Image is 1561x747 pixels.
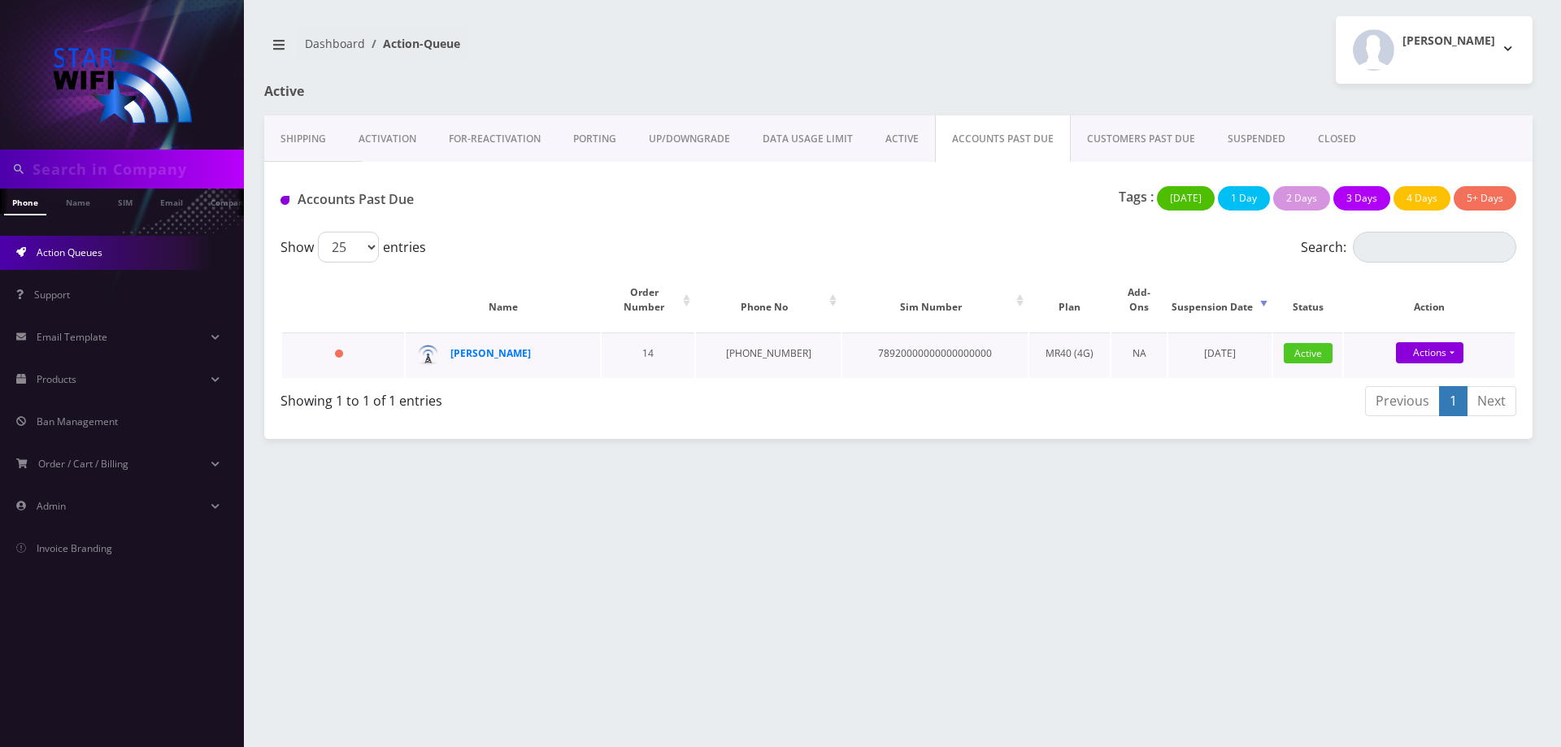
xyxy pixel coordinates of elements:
th: Suspension Date [1168,269,1272,331]
a: PORTING [557,115,633,163]
a: DATA USAGE LIMIT [746,115,869,163]
a: FOR-REActivation [433,115,557,163]
th: Order Number: activate to sort column ascending [602,269,694,331]
a: CUSTOMERS PAST DUE [1071,115,1211,163]
a: Company [202,189,257,214]
a: Previous [1365,386,1440,416]
th: Sim Number: activate to sort column ascending [842,269,1028,331]
h1: Accounts Past Due [280,192,676,207]
button: 4 Days [1394,186,1450,211]
span: Action Queues [37,245,102,259]
input: Search: [1353,232,1516,263]
a: UP/DOWNGRADE [633,115,746,163]
a: 1 [1439,386,1468,416]
h2: [PERSON_NAME] [1402,34,1495,48]
a: CLOSED [1302,115,1372,163]
th: Action [1344,269,1515,331]
a: SIM [110,189,141,214]
a: SUSPENDED [1211,115,1302,163]
a: ACCOUNTS PAST DUE [935,115,1071,163]
button: 2 Days [1273,186,1330,211]
span: Order / Cart / Billing [38,457,128,471]
span: Ban Management [37,415,118,428]
li: Action-Queue [365,35,460,52]
nav: breadcrumb [264,27,886,73]
span: Invoice Branding [37,541,112,555]
a: Email [152,189,191,214]
th: Plan [1029,269,1111,331]
button: [PERSON_NAME] [1336,16,1533,84]
a: Shipping [264,115,342,163]
a: [PERSON_NAME] [450,346,531,360]
th: Name [406,269,601,331]
input: Search in Company [33,154,240,185]
button: [DATE] [1157,186,1215,211]
span: Products [37,372,76,386]
th: Status [1273,269,1342,331]
td: [DATE] [1168,332,1272,378]
div: NA [1120,341,1159,366]
a: Name [58,189,98,214]
button: 5+ Days [1454,186,1516,211]
th: Phone No: activate to sort column ascending [696,269,841,331]
h1: Active [264,84,671,99]
div: Showing 1 to 1 of 1 entries [280,384,886,410]
span: Active [1284,343,1333,363]
a: Next [1467,386,1516,416]
a: Actions [1396,342,1463,363]
button: 1 Day [1218,186,1270,211]
img: StarWiFi [49,44,195,125]
label: Search: [1301,232,1516,263]
td: MR40 (4G) [1029,332,1111,378]
button: 3 Days [1333,186,1390,211]
td: 78920000000000000000 [842,332,1028,378]
th: Add-Ons [1111,269,1167,331]
a: Phone [4,189,46,215]
a: Activation [342,115,433,163]
span: Admin [37,499,66,513]
a: ACTIVE [869,115,935,163]
td: [PHONE_NUMBER] [696,332,841,378]
span: Email Template [37,330,107,344]
span: Support [34,288,70,302]
td: 14 [602,332,694,378]
p: Tags : [1119,187,1154,206]
select: Showentries [318,232,379,263]
a: Dashboard [305,36,365,51]
label: Show entries [280,232,426,263]
img: Accounts Past Due [280,196,289,205]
